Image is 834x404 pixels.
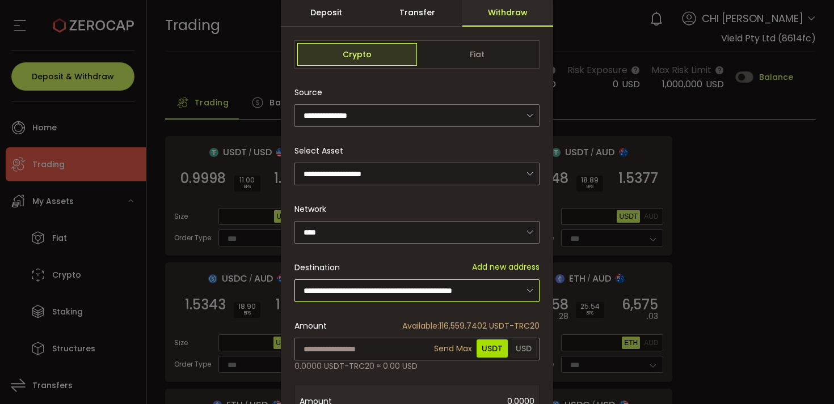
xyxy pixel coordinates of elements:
[402,320,439,331] span: Available:
[294,145,350,156] label: Select Asset
[432,337,474,360] span: Send Max
[294,320,327,332] span: Amount
[297,43,417,66] span: Crypto
[699,282,834,404] iframe: Chat Widget
[511,339,537,358] span: USD
[294,262,340,273] span: Destination
[472,261,540,273] span: Add new address
[402,320,540,332] span: 116,559.7402 USDT-TRC20
[294,203,333,215] label: Network
[417,43,537,66] span: Fiat
[294,360,418,372] span: 0.0000 USDT-TRC20 ≈ 0.00 USD
[294,81,322,104] span: Source
[477,339,508,358] span: USDT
